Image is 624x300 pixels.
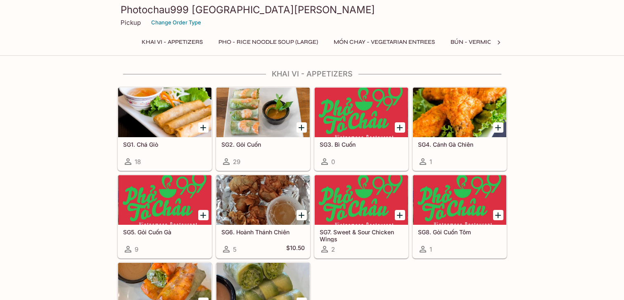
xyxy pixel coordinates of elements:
[123,141,206,148] h5: SG1. Chá Giò
[198,122,209,133] button: Add SG1. Chá Giò
[216,175,310,225] div: SG6. Hoành Thánh Chiên
[320,141,403,148] h5: SG3. Bì Cuốn
[413,87,507,171] a: SG4. Cánh Gà Chiên1
[297,122,307,133] button: Add SG2. Gỏi Cuốn
[446,36,538,48] button: BÚN - Vermicelli Noodles
[135,158,141,166] span: 18
[395,122,405,133] button: Add SG3. Bì Cuốn
[135,245,138,253] span: 9
[493,122,503,133] button: Add SG4. Cánh Gà Chiên
[314,175,408,258] a: SG7. Sweet & Sour Chicken Wings2
[314,87,408,171] a: SG3. Bì Cuốn0
[331,158,335,166] span: 0
[221,229,305,236] h5: SG6. Hoành Thánh Chiên
[118,175,211,225] div: SG5. Gỏi Cuốn Gà
[320,229,403,242] h5: SG7. Sweet & Sour Chicken Wings
[216,88,310,137] div: SG2. Gỏi Cuốn
[493,210,503,220] button: Add SG8. Gỏi Cuốn Tôm
[216,87,310,171] a: SG2. Gỏi Cuốn29
[429,245,432,253] span: 1
[331,245,335,253] span: 2
[315,88,408,137] div: SG3. Bì Cuốn
[413,175,507,258] a: SG8. Gỏi Cuốn Tôm1
[118,88,211,137] div: SG1. Chá Giò
[315,175,408,225] div: SG7. Sweet & Sour Chicken Wings
[233,245,237,253] span: 5
[329,36,439,48] button: MÓN CHAY - Vegetarian Entrees
[297,210,307,220] button: Add SG6. Hoành Thánh Chiên
[429,158,432,166] span: 1
[137,36,207,48] button: Khai Vi - Appetizers
[118,87,212,171] a: SG1. Chá Giò18
[198,210,209,220] button: Add SG5. Gỏi Cuốn Gà
[121,3,504,16] h3: Photochau999 [GEOGRAPHIC_DATA][PERSON_NAME]
[123,229,206,236] h5: SG5. Gỏi Cuốn Gà
[214,36,323,48] button: Pho - Rice Noodle Soup (Large)
[413,175,506,225] div: SG8. Gỏi Cuốn Tôm
[117,69,507,79] h4: Khai Vi - Appetizers
[286,244,305,254] h5: $10.50
[413,88,506,137] div: SG4. Cánh Gà Chiên
[147,16,205,29] button: Change Order Type
[233,158,240,166] span: 29
[221,141,305,148] h5: SG2. Gỏi Cuốn
[418,141,501,148] h5: SG4. Cánh Gà Chiên
[395,210,405,220] button: Add SG7. Sweet & Sour Chicken Wings
[418,229,501,236] h5: SG8. Gỏi Cuốn Tôm
[121,19,141,26] p: Pickup
[118,175,212,258] a: SG5. Gỏi Cuốn Gà9
[216,175,310,258] a: SG6. Hoành Thánh Chiên5$10.50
